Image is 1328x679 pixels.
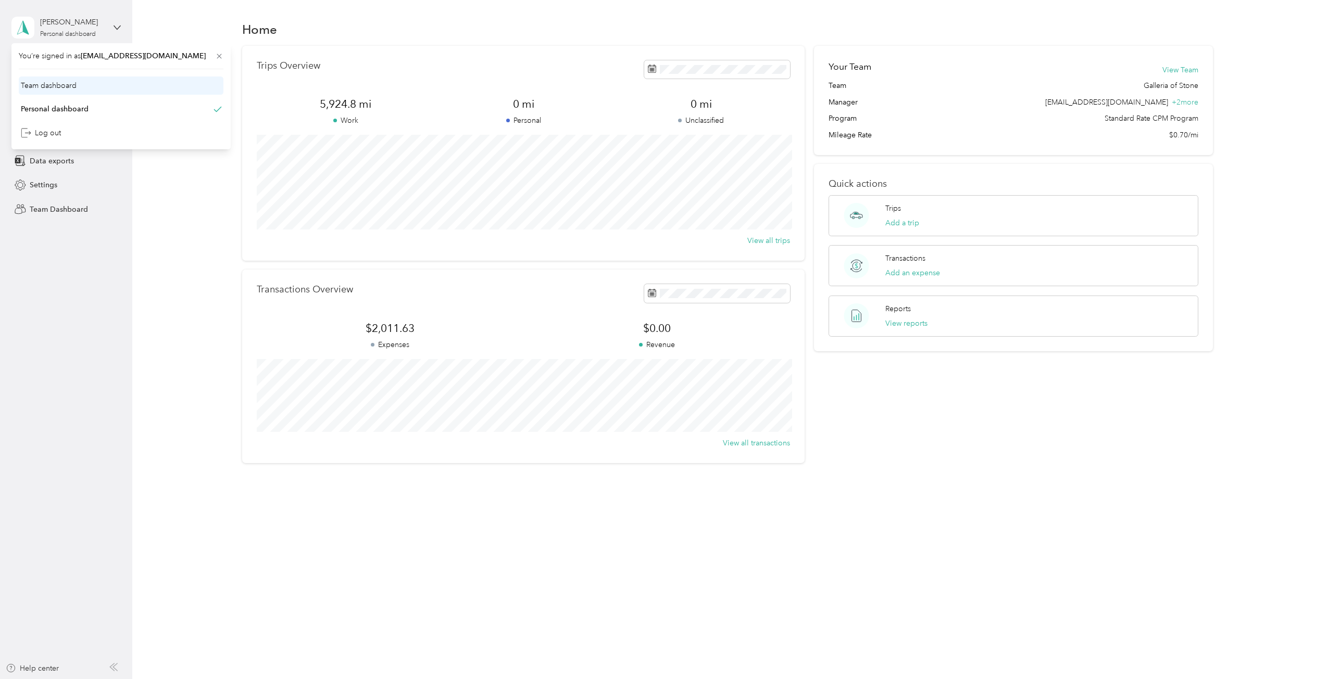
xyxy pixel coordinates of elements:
[829,113,857,124] span: Program
[434,97,612,111] span: 0 mi
[747,235,790,246] button: View all trips
[1270,621,1328,679] iframe: Everlance-gr Chat Button Frame
[242,24,277,35] h1: Home
[30,180,57,190] span: Settings
[30,204,88,215] span: Team Dashboard
[40,31,96,37] div: Personal dashboard
[6,663,59,674] button: Help center
[30,156,74,166] span: Data exports
[434,115,612,126] p: Personal
[829,178,1198,189] p: Quick actions
[1105,113,1198,124] span: Standard Rate CPM Program
[829,80,846,91] span: Team
[723,438,790,449] button: View all transactions
[1169,130,1198,140] span: $0.70/mi
[21,80,77,91] div: Team dashboard
[885,253,925,264] p: Transactions
[257,60,320,71] p: Trips Overview
[885,318,928,329] button: View reports
[1144,80,1198,91] span: Galleria of Stone
[885,267,940,278] button: Add an expense
[612,115,790,126] p: Unclassified
[257,321,523,336] span: $2,011.63
[257,284,353,295] p: Transactions Overview
[829,60,871,73] h2: Your Team
[19,50,223,61] span: You’re signed in as
[885,203,901,214] p: Trips
[612,97,790,111] span: 0 mi
[1172,98,1198,107] span: + 2 more
[885,303,911,314] p: Reports
[257,339,523,350] p: Expenses
[885,217,919,228] button: Add a trip
[523,339,790,350] p: Revenue
[829,97,858,108] span: Manager
[81,52,206,60] span: [EMAIL_ADDRESS][DOMAIN_NAME]
[40,17,105,28] div: [PERSON_NAME]
[829,130,872,140] span: Mileage Rate
[1162,65,1198,75] button: View Team
[257,115,434,126] p: Work
[523,321,790,336] span: $0.00
[21,127,61,138] div: Log out
[1045,98,1168,107] span: [EMAIL_ADDRESS][DOMAIN_NAME]
[21,104,89,114] div: Personal dashboard
[257,97,434,111] span: 5,924.8 mi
